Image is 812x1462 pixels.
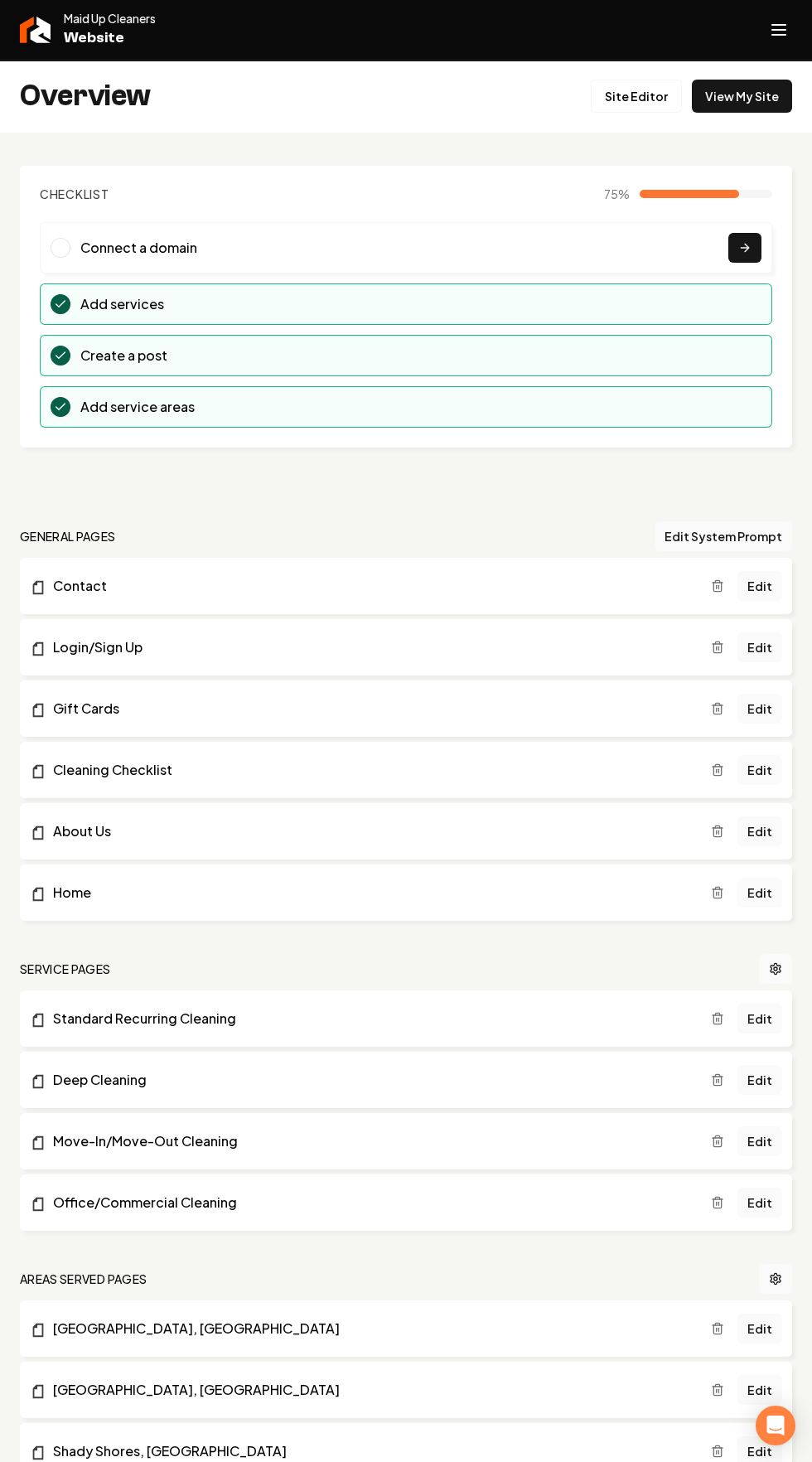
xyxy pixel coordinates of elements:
[591,80,682,113] a: Site Editor
[737,1126,782,1156] a: Edit
[20,528,116,545] h2: general pages
[20,961,111,977] h2: Service Pages
[40,186,109,202] h2: Checklist
[80,346,167,365] h3: Create a post
[737,816,782,846] a: Edit
[30,760,711,780] a: Cleaning Checklist
[64,10,156,27] span: Maid Up Cleaners
[759,10,799,50] button: Open navigation menu
[737,878,782,908] a: Edit
[30,1380,711,1400] a: [GEOGRAPHIC_DATA], [GEOGRAPHIC_DATA]
[30,1319,711,1339] a: [GEOGRAPHIC_DATA], [GEOGRAPHIC_DATA]
[20,1271,147,1287] h2: Areas Served Pages
[756,1406,795,1445] div: Open Intercom Messenger
[30,1131,711,1151] a: Move-In/Move-Out Cleaning
[737,1314,782,1343] a: Edit
[30,821,711,841] a: About Us
[30,576,711,596] a: Contact
[30,883,711,903] a: Home
[80,294,164,314] h3: Add services
[30,637,711,657] a: Login/Sign Up
[737,694,782,724] a: Edit
[655,521,792,551] button: Edit System Prompt
[737,1065,782,1095] a: Edit
[30,699,711,719] a: Gift Cards
[737,755,782,785] a: Edit
[604,186,630,202] span: 75 %
[737,632,782,662] a: Edit
[80,238,197,258] h3: Connect a domain
[30,1441,711,1461] a: Shady Shores, [GEOGRAPHIC_DATA]
[30,1193,711,1213] a: Office/Commercial Cleaning
[20,17,51,43] img: Rebolt Logo
[692,80,792,113] a: View My Site
[737,1375,782,1405] a: Edit
[20,80,151,113] h2: Overview
[737,1188,782,1218] a: Edit
[64,27,156,50] span: Website
[80,397,195,417] h3: Add service areas
[30,1070,711,1090] a: Deep Cleaning
[737,1004,782,1034] a: Edit
[30,1009,711,1029] a: Standard Recurring Cleaning
[737,571,782,601] a: Edit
